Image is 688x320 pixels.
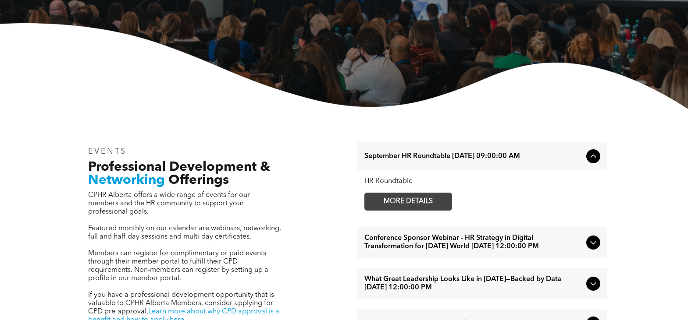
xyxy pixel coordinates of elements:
a: MORE DETAILS [364,193,452,211]
span: EVENTS [88,148,127,155]
span: September HR Roundtable [DATE] 09:00:00 AM [364,152,583,161]
div: HR Roundtable [364,177,600,186]
span: Professional Development & [88,161,270,174]
span: Networking [88,174,165,187]
span: Offerings [168,174,229,187]
span: Featured monthly on our calendar are webinars, networking, full and half-day sessions and multi-d... [88,225,281,240]
span: CPHR Alberta offers a wide range of events for our members and the HR community to support your p... [88,192,250,215]
span: MORE DETAILS [374,193,443,210]
span: Members can register for complimentary or paid events through their member portal to fulfill thei... [88,250,268,282]
span: What Great Leadership Looks Like in [DATE]—Backed by Data [DATE] 12:00:00 PM [364,275,583,292]
span: Conference Sponsor Webinar - HR Strategy in Digital Transformation for [DATE] World [DATE] 12:00:... [364,234,583,251]
span: If you have a professional development opportunity that is valuable to CPHR Alberta Members, cons... [88,292,274,315]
